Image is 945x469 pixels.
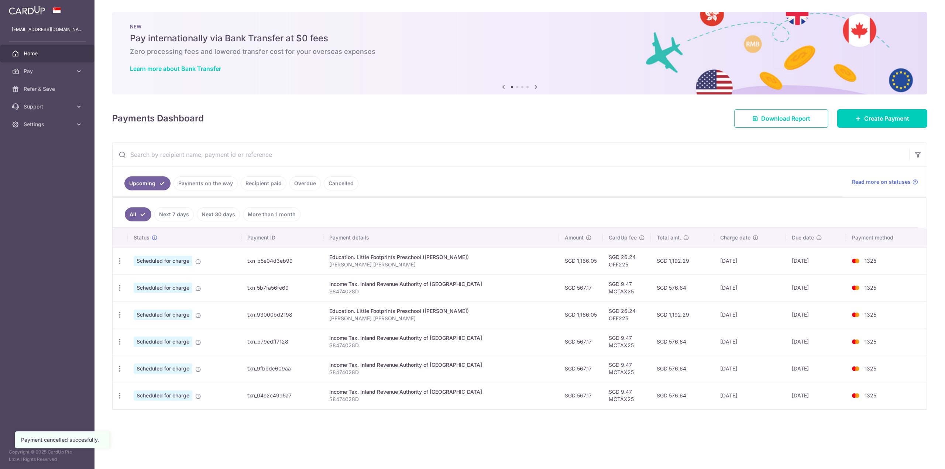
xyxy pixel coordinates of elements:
[134,310,192,320] span: Scheduled for charge
[786,328,846,355] td: [DATE]
[125,207,151,221] a: All
[714,301,786,328] td: [DATE]
[559,247,603,274] td: SGD 1,166.05
[714,382,786,409] td: [DATE]
[329,280,553,288] div: Income Tax. Inland Revenue Authority of [GEOGRAPHIC_DATA]
[329,261,553,268] p: [PERSON_NAME] [PERSON_NAME]
[241,274,323,301] td: txn_5b7fa56fe69
[651,301,714,328] td: SGD 1,192.29
[603,328,651,355] td: SGD 9.47 MCTAX25
[761,114,810,123] span: Download Report
[24,50,72,57] span: Home
[559,328,603,355] td: SGD 567.17
[837,109,927,128] a: Create Payment
[21,436,103,444] div: Payment cancelled succesfully.
[565,234,584,241] span: Amount
[864,114,909,123] span: Create Payment
[329,388,553,396] div: Income Tax. Inland Revenue Authority of [GEOGRAPHIC_DATA]
[130,47,910,56] h6: Zero processing fees and lowered transfer cost for your overseas expenses
[714,328,786,355] td: [DATE]
[786,382,846,409] td: [DATE]
[134,256,192,266] span: Scheduled for charge
[852,178,918,186] a: Read more on statuses
[786,301,846,328] td: [DATE]
[329,342,553,349] p: S8474028D
[130,65,221,72] a: Learn more about Bank Transfer
[559,274,603,301] td: SGD 567.17
[848,364,863,373] img: Bank Card
[714,355,786,382] td: [DATE]
[134,234,150,241] span: Status
[865,392,876,399] span: 1325
[603,247,651,274] td: SGD 26.24 OFF225
[865,338,876,345] span: 1325
[786,247,846,274] td: [DATE]
[848,283,863,292] img: Bank Card
[289,176,321,190] a: Overdue
[112,112,204,125] h4: Payments Dashboard
[241,328,323,355] td: txn_b79edff7128
[197,207,240,221] a: Next 30 days
[329,254,553,261] div: Education. Little Footprints Preschool ([PERSON_NAME])
[786,355,846,382] td: [DATE]
[243,207,300,221] a: More than 1 month
[852,178,911,186] span: Read more on statuses
[9,6,45,15] img: CardUp
[241,247,323,274] td: txn_b5e04d3eb99
[559,301,603,328] td: SGD 1,166.05
[329,288,553,295] p: S8474028D
[134,363,192,374] span: Scheduled for charge
[329,307,553,315] div: Education. Little Footprints Preschool ([PERSON_NAME])
[714,274,786,301] td: [DATE]
[134,390,192,401] span: Scheduled for charge
[848,391,863,400] img: Bank Card
[603,382,651,409] td: SGD 9.47 MCTAX25
[848,310,863,319] img: Bank Card
[865,311,876,318] span: 1325
[323,228,559,247] th: Payment details
[720,234,750,241] span: Charge date
[173,176,238,190] a: Payments on the way
[134,283,192,293] span: Scheduled for charge
[603,274,651,301] td: SGD 9.47 MCTAX25
[651,247,714,274] td: SGD 1,192.29
[113,143,909,166] input: Search by recipient name, payment id or reference
[329,361,553,369] div: Income Tax. Inland Revenue Authority of [GEOGRAPHIC_DATA]
[651,382,714,409] td: SGD 576.64
[651,274,714,301] td: SGD 576.64
[651,355,714,382] td: SGD 576.64
[130,32,910,44] h5: Pay internationally via Bank Transfer at $0 fees
[24,121,72,128] span: Settings
[714,247,786,274] td: [DATE]
[559,355,603,382] td: SGD 567.17
[865,258,876,264] span: 1325
[329,396,553,403] p: S8474028D
[324,176,358,190] a: Cancelled
[124,176,171,190] a: Upcoming
[241,176,286,190] a: Recipient paid
[559,382,603,409] td: SGD 567.17
[734,109,828,128] a: Download Report
[329,315,553,322] p: [PERSON_NAME] [PERSON_NAME]
[865,284,876,291] span: 1325
[134,337,192,347] span: Scheduled for charge
[130,24,910,30] p: NEW
[657,234,681,241] span: Total amt.
[792,234,814,241] span: Due date
[865,365,876,372] span: 1325
[241,355,323,382] td: txn_9fbbdc609aa
[609,234,637,241] span: CardUp fee
[603,301,651,328] td: SGD 26.24 OFF225
[241,382,323,409] td: txn_04e2c49d5a7
[241,301,323,328] td: txn_93000bd2198
[603,355,651,382] td: SGD 9.47 MCTAX25
[241,228,323,247] th: Payment ID
[24,68,72,75] span: Pay
[848,337,863,346] img: Bank Card
[651,328,714,355] td: SGD 576.64
[786,274,846,301] td: [DATE]
[329,334,553,342] div: Income Tax. Inland Revenue Authority of [GEOGRAPHIC_DATA]
[848,256,863,265] img: Bank Card
[154,207,194,221] a: Next 7 days
[24,103,72,110] span: Support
